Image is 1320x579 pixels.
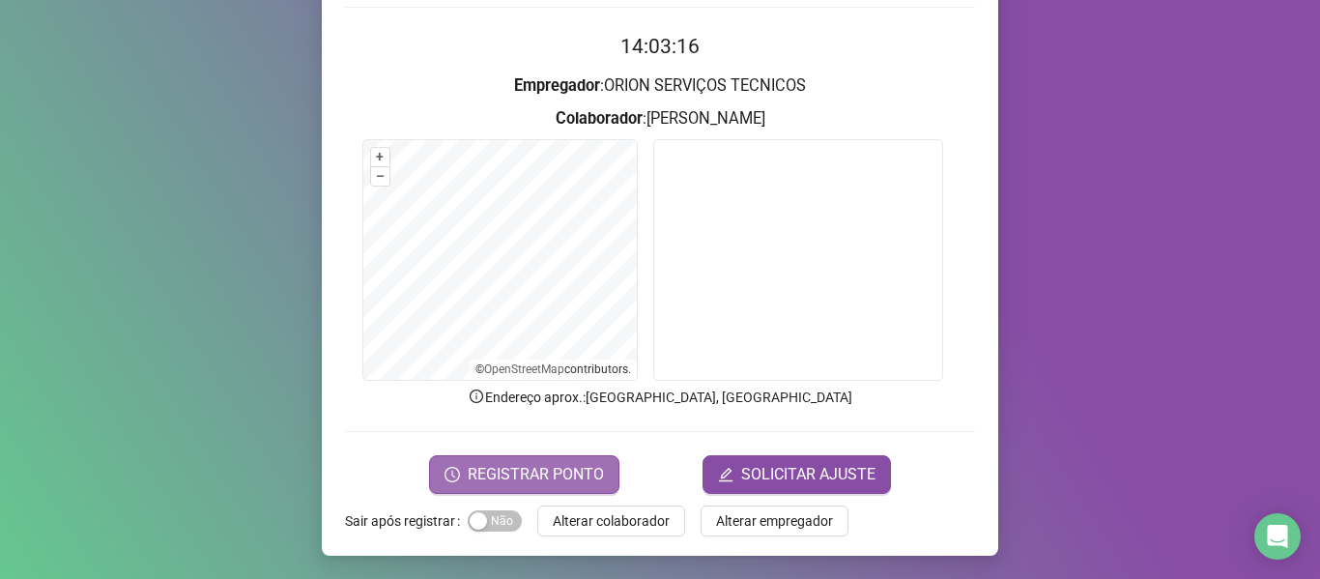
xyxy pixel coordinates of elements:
[445,467,460,482] span: clock-circle
[1254,513,1301,560] div: Open Intercom Messenger
[371,167,389,186] button: –
[475,362,631,376] li: © contributors.
[741,463,875,486] span: SOLICITAR AJUSTE
[345,106,975,131] h3: : [PERSON_NAME]
[703,455,891,494] button: editSOLICITAR AJUSTE
[620,35,700,58] time: 14:03:16
[553,510,670,532] span: Alterar colaborador
[716,510,833,532] span: Alterar empregador
[537,506,685,536] button: Alterar colaborador
[371,148,389,166] button: +
[468,463,604,486] span: REGISTRAR PONTO
[429,455,619,494] button: REGISTRAR PONTO
[701,506,848,536] button: Alterar empregador
[484,362,564,376] a: OpenStreetMap
[345,506,468,536] label: Sair após registrar
[556,109,643,128] strong: Colaborador
[718,467,733,482] span: edit
[345,387,975,408] p: Endereço aprox. : [GEOGRAPHIC_DATA], [GEOGRAPHIC_DATA]
[345,73,975,99] h3: : ORION SERVIÇOS TECNICOS
[514,76,600,95] strong: Empregador
[468,388,485,405] span: info-circle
